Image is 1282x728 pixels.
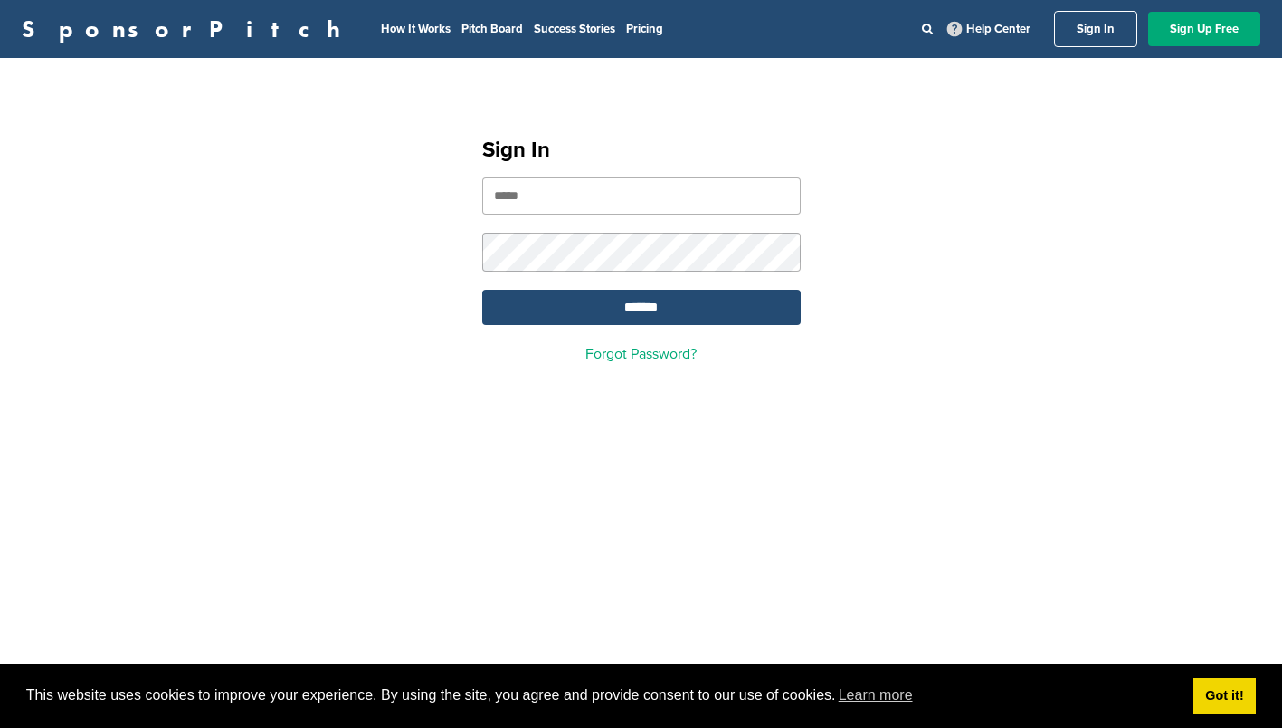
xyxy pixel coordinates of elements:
a: Help Center [944,18,1034,40]
a: How It Works [381,22,451,36]
a: dismiss cookie message [1193,678,1256,714]
span: This website uses cookies to improve your experience. By using the site, you agree and provide co... [26,682,1179,709]
a: Forgot Password? [585,345,697,363]
a: Pricing [626,22,663,36]
a: Success Stories [534,22,615,36]
a: Sign In [1054,11,1137,47]
a: Sign Up Free [1148,12,1260,46]
a: SponsorPitch [22,17,352,41]
a: learn more about cookies [836,682,916,709]
a: Pitch Board [461,22,523,36]
h1: Sign In [482,134,801,167]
